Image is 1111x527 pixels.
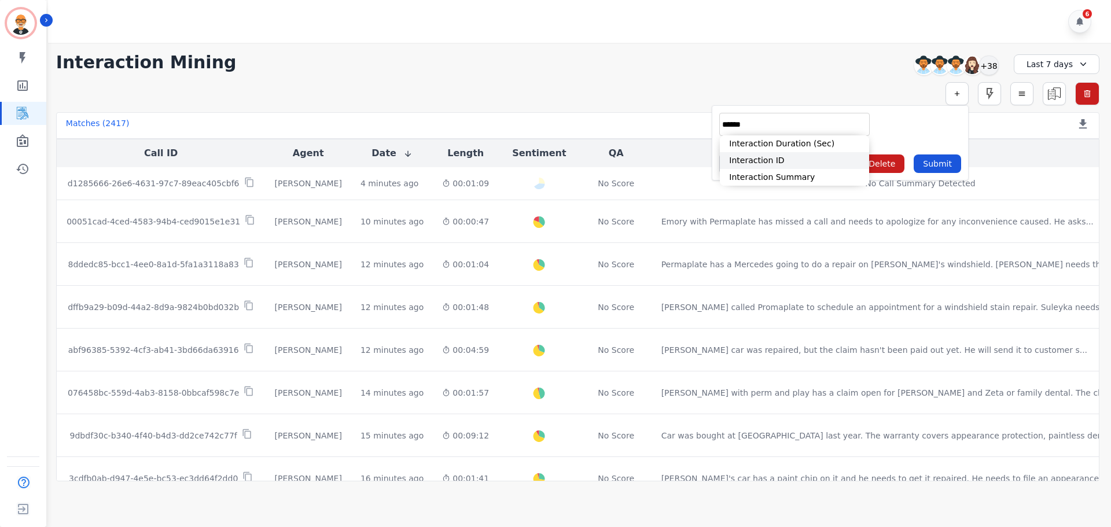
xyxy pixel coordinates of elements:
div: No Score [598,259,634,270]
div: 4 minutes ago [360,178,419,189]
div: [PERSON_NAME] [275,259,342,270]
div: Matches ( 2417 ) [66,117,130,134]
div: [PERSON_NAME] [275,473,342,484]
p: 00051cad-4ced-4583-94b4-ced9015e1e31 [67,216,240,227]
div: 00:09:12 [442,430,489,441]
div: No Score [598,430,634,441]
button: Sentiment [512,146,566,160]
p: 076458bc-559d-4ab3-8158-0bbcaf598c7e [68,387,240,399]
div: 00:01:41 [442,473,489,484]
div: 00:04:59 [442,344,489,356]
button: Length [447,146,484,160]
li: Interaction Duration (Sec) [720,135,869,152]
h1: Interaction Mining [56,52,237,73]
li: Interaction ID [720,152,869,169]
button: Call ID [144,146,178,160]
div: 6 [1083,9,1092,19]
div: 16 minutes ago [360,473,424,484]
div: 00:01:09 [442,178,489,189]
div: [PERSON_NAME] [275,344,342,356]
div: 10 minutes ago [360,216,424,227]
div: [PERSON_NAME] [275,301,342,313]
div: 00:01:04 [442,259,489,270]
p: 3cdfb0ab-d947-4e5e-bc53-ec3dd64f2dd0 [69,473,238,484]
div: 00:01:48 [442,301,489,313]
div: No Score [598,178,634,189]
p: 9dbdf30c-b340-4f40-b4d3-dd2ce742c77f [70,430,237,441]
div: 12 minutes ago [360,259,424,270]
div: Emory with Permaplate has missed a call and needs to apologize for any inconvenience caused. He a... [661,216,1094,227]
button: Delete [859,154,904,173]
ul: selected options [722,119,867,131]
img: Bordered avatar [7,9,35,37]
div: No Score [598,216,634,227]
div: [PERSON_NAME] [275,430,342,441]
div: [PERSON_NAME] [275,387,342,399]
div: [PERSON_NAME] car was repaired, but the claim hasn't been paid out yet. He will send it to custom... [661,344,1087,356]
div: [PERSON_NAME] [275,178,342,189]
div: +38 [979,56,999,75]
div: [PERSON_NAME] [275,216,342,227]
div: 14 minutes ago [360,387,424,399]
div: 12 minutes ago [360,344,424,356]
div: No Score [598,301,634,313]
p: dffb9a29-b09d-44a2-8d9a-9824b0bd032b [68,301,239,313]
p: abf96385-5392-4cf3-ab41-3bd66da63916 [68,344,239,356]
li: Interaction Summary [720,169,869,186]
div: No Score [598,473,634,484]
button: Agent [293,146,324,160]
div: 00:01:57 [442,387,489,399]
button: Submit [914,154,961,173]
div: No Score [598,387,634,399]
p: d1285666-26e6-4631-97c7-89eac405cbf6 [68,178,240,189]
div: 15 minutes ago [360,430,424,441]
div: Last 7 days [1014,54,1099,74]
div: 12 minutes ago [360,301,424,313]
button: QA [609,146,624,160]
p: 8ddedc85-bcc1-4ee0-8a1d-5fa1a3118a83 [68,259,239,270]
div: 00:00:47 [442,216,489,227]
div: No Score [598,344,634,356]
button: Date [371,146,413,160]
